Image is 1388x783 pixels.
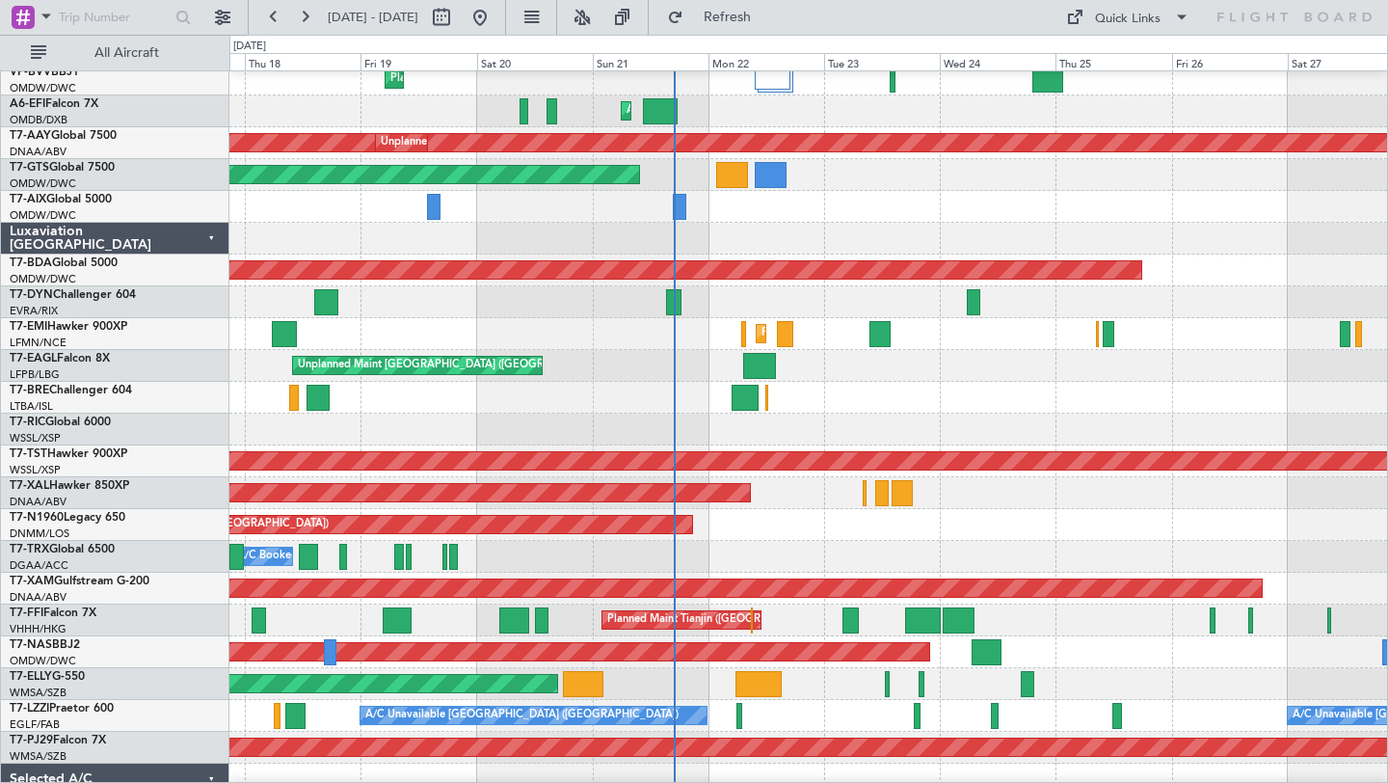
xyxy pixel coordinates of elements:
[245,53,360,70] div: Thu 18
[10,749,67,764] a: WMSA/SZB
[10,480,49,492] span: T7-XAL
[10,194,112,205] a: T7-AIXGlobal 5000
[10,735,106,746] a: T7-PJ29Falcon 7X
[607,606,832,634] div: Planned Maint Tianjin ([GEOGRAPHIC_DATA])
[10,67,51,78] span: VP-BVV
[1056,2,1199,33] button: Quick Links
[10,145,67,159] a: DNAA/ABV
[10,686,67,700] a: WMSA/SZB
[10,176,76,191] a: OMDW/DWC
[687,11,768,24] span: Refresh
[10,703,49,715] span: T7-LZZI
[10,399,53,414] a: LTBA/ISL
[824,53,940,70] div: Tue 23
[10,113,67,127] a: OMDB/DXB
[298,351,615,380] div: Unplanned Maint [GEOGRAPHIC_DATA] ([GEOGRAPHIC_DATA])
[10,671,85,683] a: T7-ELLYG-550
[10,353,110,364] a: T7-EAGLFalcon 8X
[10,622,67,636] a: VHHH/HKG
[365,701,679,730] div: A/C Unavailable [GEOGRAPHIC_DATA] ([GEOGRAPHIC_DATA])
[10,576,54,587] span: T7-XAM
[10,208,76,223] a: OMDW/DWC
[10,558,68,573] a: DGAA/ACC
[10,162,49,174] span: T7-GTS
[360,53,476,70] div: Fri 19
[10,98,98,110] a: A6-EFIFalcon 7X
[10,431,61,445] a: WSSL/XSP
[10,495,67,509] a: DNAA/ABV
[233,39,266,55] div: [DATE]
[10,717,60,732] a: EGLF/FAB
[10,526,69,541] a: DNMM/LOS
[10,512,125,524] a: T7-N1960Legacy 650
[10,590,67,605] a: DNAA/ABV
[708,53,824,70] div: Mon 22
[10,512,64,524] span: T7-N1960
[21,38,209,68] button: All Aircraft
[50,46,203,60] span: All Aircraft
[10,130,117,142] a: T7-AAYGlobal 7500
[10,81,76,95] a: OMDW/DWC
[940,53,1055,70] div: Wed 24
[10,257,52,269] span: T7-BDA
[477,53,593,70] div: Sat 20
[10,257,118,269] a: T7-BDAGlobal 5000
[10,417,45,428] span: T7-RIC
[10,544,49,555] span: T7-TRX
[1172,53,1288,70] div: Fri 26
[10,367,60,382] a: LFPB/LBG
[10,607,96,619] a: T7-FFIFalcon 7X
[1055,53,1171,70] div: Thu 25
[10,448,127,460] a: T7-TSTHawker 900XP
[237,542,298,571] div: A/C Booked
[390,65,580,94] div: Planned Maint Dubai (Al Maktoum Intl)
[10,130,51,142] span: T7-AAY
[10,639,80,651] a: T7-NASBBJ2
[10,385,132,396] a: T7-BREChallenger 604
[10,544,115,555] a: T7-TRXGlobal 6500
[10,321,47,333] span: T7-EMI
[1095,10,1161,29] div: Quick Links
[10,162,115,174] a: T7-GTSGlobal 7500
[627,96,682,125] div: AOG Maint
[658,2,774,33] button: Refresh
[10,639,52,651] span: T7-NAS
[10,735,53,746] span: T7-PJ29
[761,319,946,348] div: Planned Maint [GEOGRAPHIC_DATA]
[10,336,67,350] a: LFMN/NCE
[10,703,114,715] a: T7-LZZIPraetor 600
[10,385,49,396] span: T7-BRE
[10,480,129,492] a: T7-XALHawker 850XP
[10,463,61,477] a: WSSL/XSP
[10,272,76,286] a: OMDW/DWC
[10,98,45,110] span: A6-EFI
[10,321,127,333] a: T7-EMIHawker 900XP
[328,9,418,26] span: [DATE] - [DATE]
[10,353,57,364] span: T7-EAGL
[10,654,76,668] a: OMDW/DWC
[381,128,666,157] div: Unplanned Maint [GEOGRAPHIC_DATA] (Al Maktoum Intl)
[10,67,79,78] a: VP-BVVBBJ1
[10,289,53,301] span: T7-DYN
[10,194,46,205] span: T7-AIX
[59,3,170,32] input: Trip Number
[10,671,52,683] span: T7-ELLY
[10,576,149,587] a: T7-XAMGulfstream G-200
[10,289,136,301] a: T7-DYNChallenger 604
[593,53,708,70] div: Sun 21
[10,304,58,318] a: EVRA/RIX
[10,607,43,619] span: T7-FFI
[10,417,111,428] a: T7-RICGlobal 6000
[10,448,47,460] span: T7-TST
